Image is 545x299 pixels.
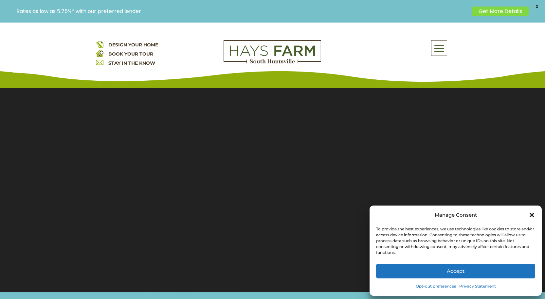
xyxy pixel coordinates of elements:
a: Get More Details [472,7,529,16]
button: Accept [376,264,535,278]
a: BOOK YOUR TOUR [108,51,153,57]
img: design your home [96,40,103,48]
div: Manage Consent [435,210,477,220]
a: Privacy Statement [459,282,496,291]
a: hays farm homes huntsville development [224,59,321,65]
span: X [532,2,542,11]
a: Opt-out preferences [416,282,456,291]
a: DESIGN YOUR HOME [108,42,158,48]
img: Logo [224,40,321,64]
p: Rates as low as 5.75%* with our preferred lender [16,8,469,14]
div: Close dialog [529,212,535,218]
a: STAY IN THE KNOW [108,60,155,66]
div: To provide the best experiences, we use technologies like cookies to store and/or access device i... [376,226,535,256]
img: book your home tour [96,49,103,57]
